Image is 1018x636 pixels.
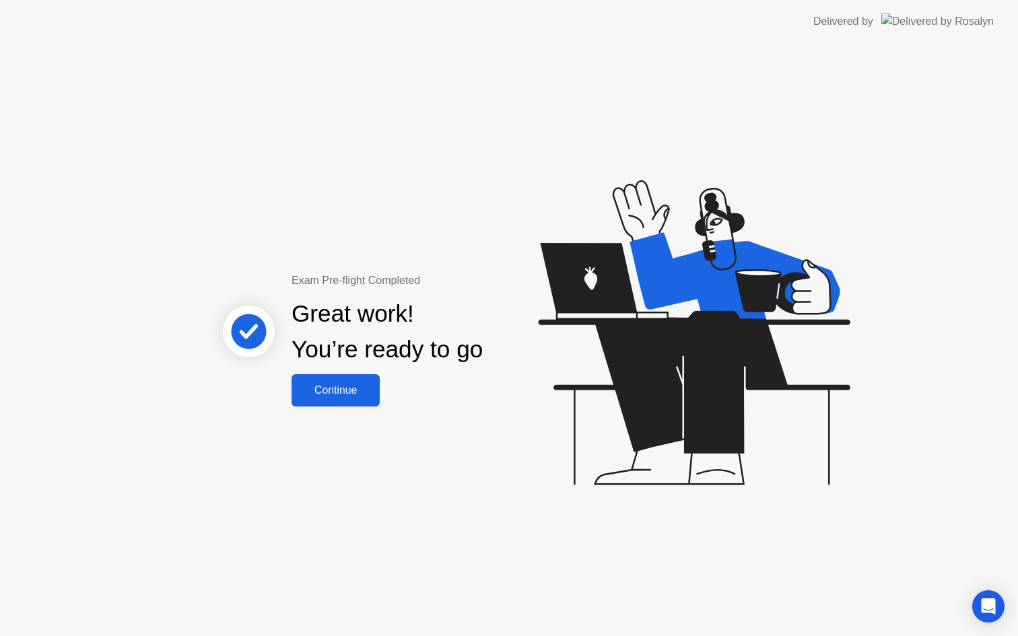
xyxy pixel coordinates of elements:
[813,13,873,30] div: Delivered by
[292,296,483,367] div: Great work! You’re ready to go
[296,384,376,396] div: Continue
[972,590,1005,623] div: Open Intercom Messenger
[292,273,570,289] div: Exam Pre-flight Completed
[881,13,994,29] img: Delivered by Rosalyn
[292,374,380,407] button: Continue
